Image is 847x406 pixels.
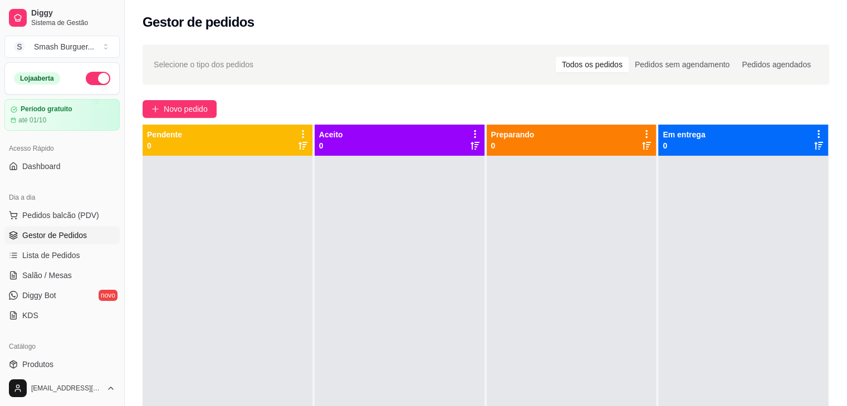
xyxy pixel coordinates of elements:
span: Diggy [31,8,115,18]
p: 0 [147,140,182,151]
button: Pedidos balcão (PDV) [4,206,120,224]
h2: Gestor de pedidos [143,13,254,31]
a: Gestor de Pedidos [4,226,120,244]
button: Alterar Status [86,72,110,85]
div: Todos os pedidos [556,57,629,72]
span: Selecione o tipo dos pedidos [154,58,253,71]
a: DiggySistema de Gestão [4,4,120,31]
a: Diggy Botnovo [4,286,120,304]
p: 0 [491,140,535,151]
span: Diggy Bot [22,290,56,301]
span: Pedidos balcão (PDV) [22,210,99,221]
span: Sistema de Gestão [31,18,115,27]
span: S [14,41,25,52]
p: 0 [663,140,705,151]
div: Pedidos agendados [736,57,817,72]
p: Pendente [147,129,182,140]
article: Período gratuito [21,105,72,113]
div: Smash Burguer ... [34,41,94,52]
div: Loja aberta [14,72,60,85]
p: Preparando [491,129,535,140]
p: Em entrega [663,129,705,140]
span: plus [151,105,159,113]
a: Produtos [4,355,120,373]
div: Dia a dia [4,189,120,206]
span: Dashboard [22,161,61,172]
a: Lista de Pedidos [4,246,120,264]
a: Salão / Mesas [4,266,120,284]
span: [EMAIL_ADDRESS][DOMAIN_NAME] [31,384,102,393]
span: Gestor de Pedidos [22,230,87,241]
div: Pedidos sem agendamento [629,57,736,72]
button: Select a team [4,36,120,58]
span: Novo pedido [164,103,208,115]
span: Produtos [22,359,53,370]
button: [EMAIL_ADDRESS][DOMAIN_NAME] [4,375,120,402]
article: até 01/10 [18,116,46,125]
div: Acesso Rápido [4,140,120,157]
a: Dashboard [4,157,120,175]
span: Salão / Mesas [22,270,72,281]
span: Lista de Pedidos [22,250,80,261]
p: 0 [319,140,343,151]
p: Aceito [319,129,343,140]
button: Novo pedido [143,100,217,118]
span: KDS [22,310,38,321]
a: Período gratuitoaté 01/10 [4,99,120,131]
div: Catálogo [4,338,120,355]
a: KDS [4,306,120,324]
